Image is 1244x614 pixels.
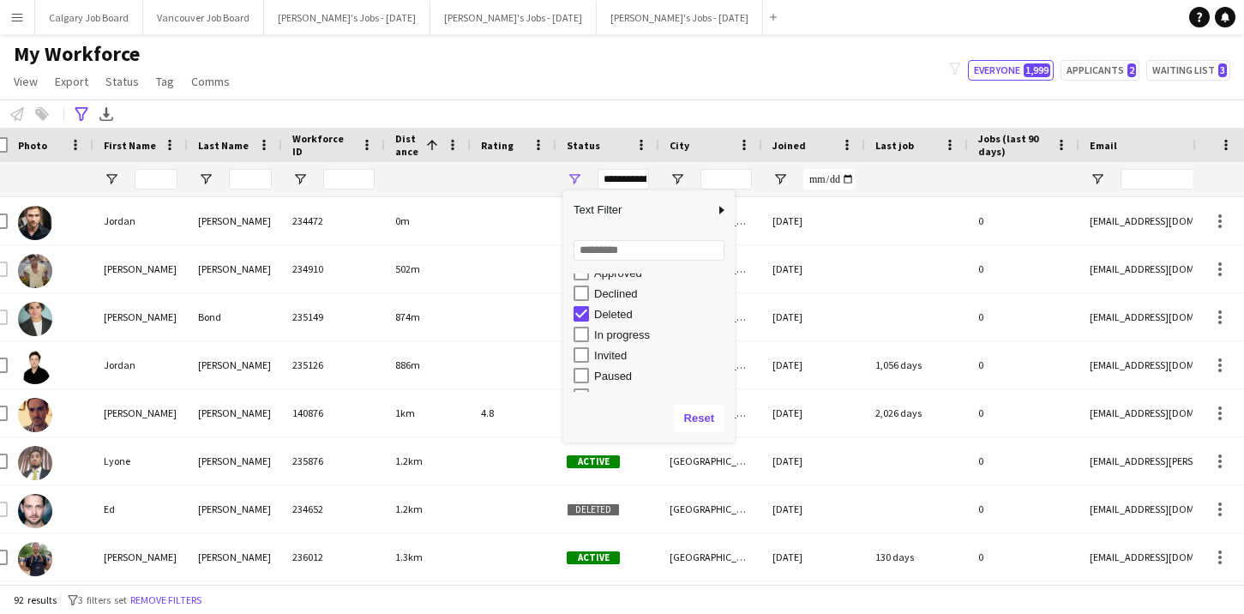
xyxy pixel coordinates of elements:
div: Suspended [594,390,730,403]
div: In progress [594,328,730,341]
button: Calgary Job Board [35,1,143,34]
div: 2,026 days [865,389,968,436]
span: Last job [875,139,914,152]
div: Paused [594,370,730,382]
button: Open Filter Menu [104,172,119,187]
span: Email [1090,139,1117,152]
span: Export [55,74,88,89]
div: 0 [968,485,1079,533]
div: 235149 [282,293,385,340]
div: [DATE] [762,341,865,388]
app-action-btn: Advanced filters [71,104,92,124]
div: [DATE] [762,197,865,244]
span: Comms [191,74,230,89]
div: [PERSON_NAME] [188,533,282,581]
span: 1.3km [395,551,423,563]
a: Export [48,70,95,93]
span: Last Name [198,139,249,152]
div: [PERSON_NAME] [93,293,188,340]
img: Jordan Sawyer [18,206,52,240]
span: 3 filters set [78,593,127,606]
div: [PERSON_NAME] [93,533,188,581]
span: Distance [395,132,419,158]
span: Active [567,551,620,564]
span: View [14,74,38,89]
img: Lyone Dugo [18,446,52,480]
div: 234472 [282,197,385,244]
div: [DATE] [762,293,865,340]
button: [PERSON_NAME]'s Jobs - [DATE] [430,1,597,34]
button: [PERSON_NAME]'s Jobs - [DATE] [264,1,430,34]
div: Ed [93,485,188,533]
input: Joined Filter Input [803,169,855,190]
span: 1km [395,406,415,419]
span: Photo [18,139,47,152]
div: [PERSON_NAME] [188,389,282,436]
div: [GEOGRAPHIC_DATA] [659,485,762,533]
input: Search filter values [574,240,724,261]
input: Workforce ID Filter Input [323,169,375,190]
div: [PERSON_NAME] [93,389,188,436]
div: 234652 [282,485,385,533]
span: Workforce ID [292,132,354,158]
img: Brent Whitehead [18,542,52,576]
button: Waiting list3 [1146,60,1230,81]
a: View [7,70,45,93]
button: [PERSON_NAME]'s Jobs - [DATE] [597,1,763,34]
span: 2 [1127,63,1136,77]
span: 3 [1218,63,1227,77]
img: Charlie Tran [18,254,52,288]
img: Jake Bond [18,302,52,336]
div: [PERSON_NAME] [188,341,282,388]
div: [GEOGRAPHIC_DATA] [659,437,762,485]
span: City [670,139,689,152]
div: 0 [968,533,1079,581]
div: [GEOGRAPHIC_DATA] [659,533,762,581]
button: Open Filter Menu [567,172,582,187]
a: Comms [184,70,237,93]
div: 1,056 days [865,341,968,388]
button: Vancouver Job Board [143,1,264,34]
span: 0m [395,214,410,227]
span: Deleted [567,503,620,516]
a: Tag [149,70,181,93]
span: Joined [772,139,806,152]
div: Declined [594,287,730,300]
span: 886m [395,358,420,371]
div: Jordan [93,197,188,244]
div: [PERSON_NAME] [188,437,282,485]
div: 0 [968,437,1079,485]
div: Deleted [594,308,730,321]
div: 4.8 [471,389,556,436]
div: 234910 [282,245,385,292]
a: Status [99,70,146,93]
div: Column Filter [563,190,735,442]
span: Active [567,455,620,468]
input: First Name Filter Input [135,169,177,190]
button: Open Filter Menu [1090,172,1105,187]
div: [PERSON_NAME] [188,245,282,292]
span: First Name [104,139,156,152]
span: 1,999 [1024,63,1050,77]
button: Open Filter Menu [772,172,788,187]
input: City Filter Input [700,169,752,190]
div: 0 [968,341,1079,388]
div: [PERSON_NAME] [188,485,282,533]
span: Rating [481,139,514,152]
img: Jordan Proulx [18,350,52,384]
span: 1.2km [395,503,423,515]
div: [PERSON_NAME] [188,197,282,244]
div: [DATE] [762,437,865,485]
div: [DATE] [762,485,865,533]
button: Applicants2 [1061,60,1139,81]
span: Status [567,139,600,152]
span: Status [105,74,139,89]
span: Tag [156,74,174,89]
div: Lyone [93,437,188,485]
button: Remove filters [127,591,205,610]
div: 236012 [282,533,385,581]
div: 0 [968,293,1079,340]
div: Invited [594,349,730,362]
img: Ed Pinker [18,494,52,528]
button: Open Filter Menu [198,172,213,187]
